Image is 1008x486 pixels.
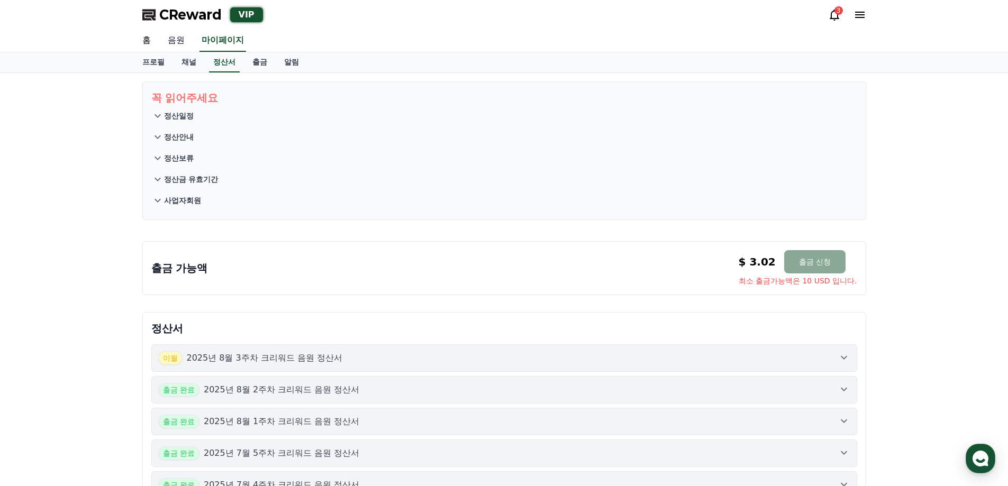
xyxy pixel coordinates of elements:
[70,335,137,362] a: 대화
[204,383,360,396] p: 2025년 8월 2주차 크리워드 음원 정산서
[151,344,857,372] button: 이월 2025년 8월 3주차 크리워드 음원 정산서
[834,6,843,15] div: 3
[784,250,846,273] button: 출금 신청
[97,352,110,360] span: 대화
[33,351,40,360] span: 홈
[159,30,193,52] a: 음원
[158,415,199,428] span: 출금 완료
[187,352,343,364] p: 2025년 8월 3주차 크리워드 음원 정산서
[151,105,857,126] button: 정산일정
[159,6,222,23] span: CReward
[164,351,176,360] span: 설정
[164,132,194,142] p: 정산안내
[151,321,857,336] p: 정산서
[230,7,263,22] div: VIP
[137,335,203,362] a: 설정
[173,52,205,72] a: 채널
[158,383,199,397] span: 출금 완료
[209,52,240,72] a: 정산서
[151,439,857,467] button: 출금 완료 2025년 7월 5주차 크리워드 음원 정산서
[134,52,173,72] a: 프로필
[151,126,857,148] button: 정산안내
[134,30,159,52] a: 홈
[244,52,276,72] a: 출금
[158,446,199,460] span: 출금 완료
[3,335,70,362] a: 홈
[142,6,222,23] a: CReward
[151,169,857,190] button: 정산금 유효기간
[151,148,857,169] button: 정산보류
[276,52,307,72] a: 알림
[151,376,857,404] button: 출금 완료 2025년 8월 2주차 크리워드 음원 정산서
[151,261,208,276] p: 출금 가능액
[204,447,360,460] p: 2025년 7월 5주차 크리워드 음원 정산서
[164,195,201,206] p: 사업자회원
[158,351,183,365] span: 이월
[164,174,219,185] p: 정산금 유효기간
[204,415,360,428] p: 2025년 8월 1주차 크리워드 음원 정산서
[151,408,857,435] button: 출금 완료 2025년 8월 1주차 크리워드 음원 정산서
[828,8,841,21] a: 3
[199,30,246,52] a: 마이페이지
[164,111,194,121] p: 정산일정
[151,90,857,105] p: 꼭 읽어주세요
[164,153,194,163] p: 정산보류
[739,276,857,286] span: 최소 출금가능액은 10 USD 입니다.
[151,190,857,211] button: 사업자회원
[739,254,776,269] p: $ 3.02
